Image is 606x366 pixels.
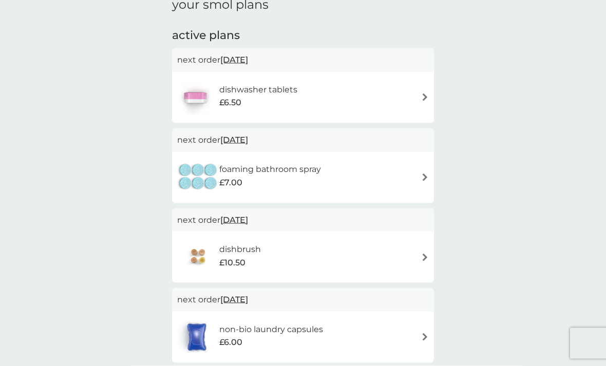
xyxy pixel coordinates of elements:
h6: dishwasher tablets [219,83,297,97]
h2: active plans [172,28,434,44]
p: next order [177,214,429,227]
span: £6.00 [219,336,242,349]
img: dishbrush [177,239,219,275]
span: £7.00 [219,176,242,189]
span: [DATE] [220,130,248,150]
span: [DATE] [220,290,248,310]
img: arrow right [421,93,429,101]
h6: dishbrush [219,243,261,256]
img: foaming bathroom spray [177,160,219,196]
span: £10.50 [219,256,245,269]
span: £6.50 [219,96,241,109]
img: arrow right [421,174,429,181]
span: [DATE] [220,50,248,70]
img: arrow right [421,333,429,341]
p: next order [177,53,429,67]
img: non-bio laundry capsules [177,319,216,355]
p: next order [177,293,429,306]
img: dishwasher tablets [177,80,213,115]
h6: non-bio laundry capsules [219,323,323,336]
h6: foaming bathroom spray [219,163,321,176]
p: next order [177,133,429,147]
span: [DATE] [220,210,248,230]
img: arrow right [421,254,429,261]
